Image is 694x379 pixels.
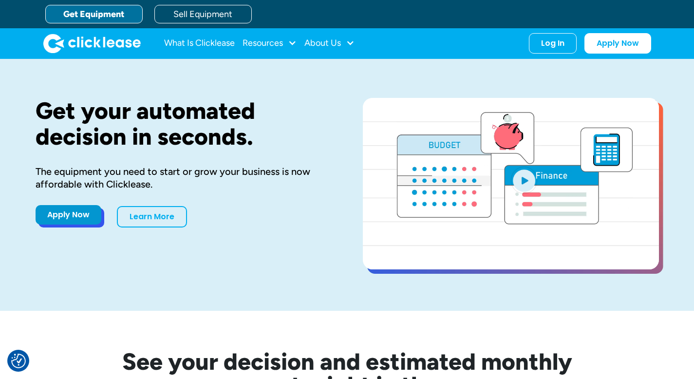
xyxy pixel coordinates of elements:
button: Consent Preferences [11,354,26,368]
div: The equipment you need to start or grow your business is now affordable with Clicklease. [36,165,332,190]
a: Learn More [117,206,187,227]
a: Apply Now [36,205,101,225]
img: Revisit consent button [11,354,26,368]
img: Clicklease logo [43,34,141,53]
a: open lightbox [363,98,659,269]
a: Apply Now [584,33,651,54]
div: Log In [541,38,564,48]
div: About Us [304,34,355,53]
h1: Get your automated decision in seconds. [36,98,332,150]
a: Sell Equipment [154,5,252,23]
div: Resources [243,34,297,53]
a: Get Equipment [45,5,143,23]
a: home [43,34,141,53]
a: What Is Clicklease [164,34,235,53]
img: Blue play button logo on a light blue circular background [511,167,537,194]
